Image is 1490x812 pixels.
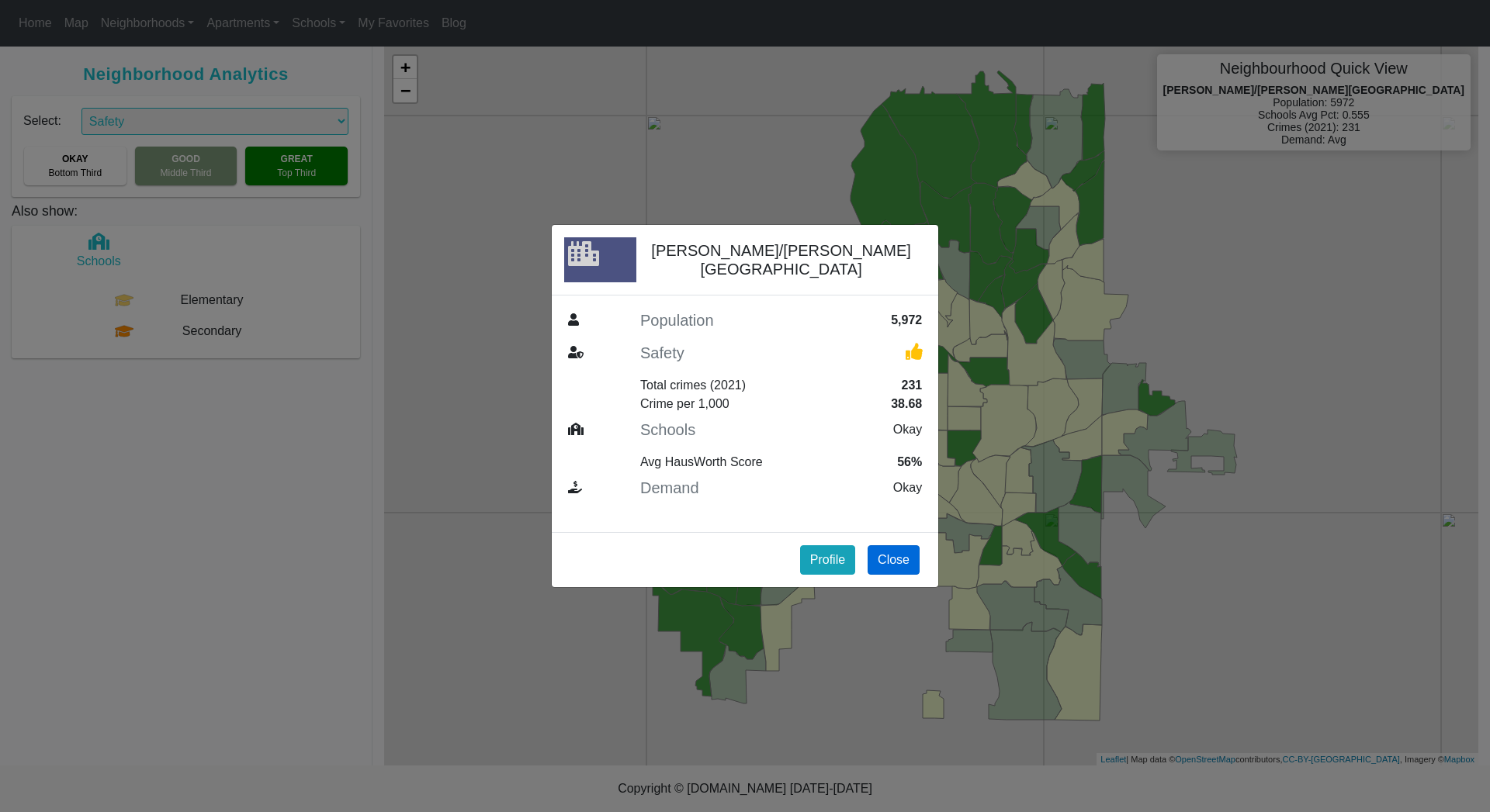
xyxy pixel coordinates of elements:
[640,376,746,395] div: Total crimes (2021)
[868,545,920,575] button: Close
[640,453,763,472] div: Avg HausWorth Score
[891,395,922,413] div: 38.68
[640,311,714,330] h5: Population
[640,344,684,362] h5: Safety
[891,313,922,327] span: 5,972
[800,545,855,575] button: Profile
[640,420,695,439] h5: Schools
[640,395,729,413] div: Crime per 1,000
[897,455,922,468] span: 56%
[893,481,922,494] span: Okay
[893,423,922,436] span: Okay
[902,376,923,395] div: 231
[640,479,699,497] h5: Demand
[640,241,922,278] h5: [PERSON_NAME]/[PERSON_NAME][GEOGRAPHIC_DATA]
